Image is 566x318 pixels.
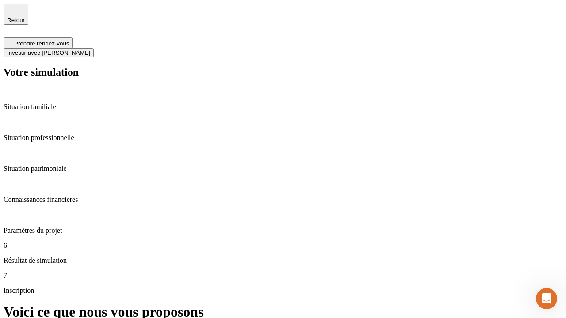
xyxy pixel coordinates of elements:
[4,37,73,48] button: Prendre rendez-vous
[4,165,562,173] p: Situation patrimoniale
[4,48,94,57] button: Investir avec [PERSON_NAME]
[4,4,28,25] button: Retour
[4,103,562,111] p: Situation familiale
[4,287,562,295] p: Inscription
[536,288,557,309] iframe: Intercom live chat
[4,257,562,265] p: Résultat de simulation
[4,66,562,78] h2: Votre simulation
[4,242,562,250] p: 6
[4,196,562,204] p: Connaissances financières
[7,49,90,56] span: Investir avec [PERSON_NAME]
[4,272,562,280] p: 7
[14,40,69,47] span: Prendre rendez-vous
[7,17,25,23] span: Retour
[4,227,562,235] p: Paramètres du projet
[4,134,562,142] p: Situation professionnelle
